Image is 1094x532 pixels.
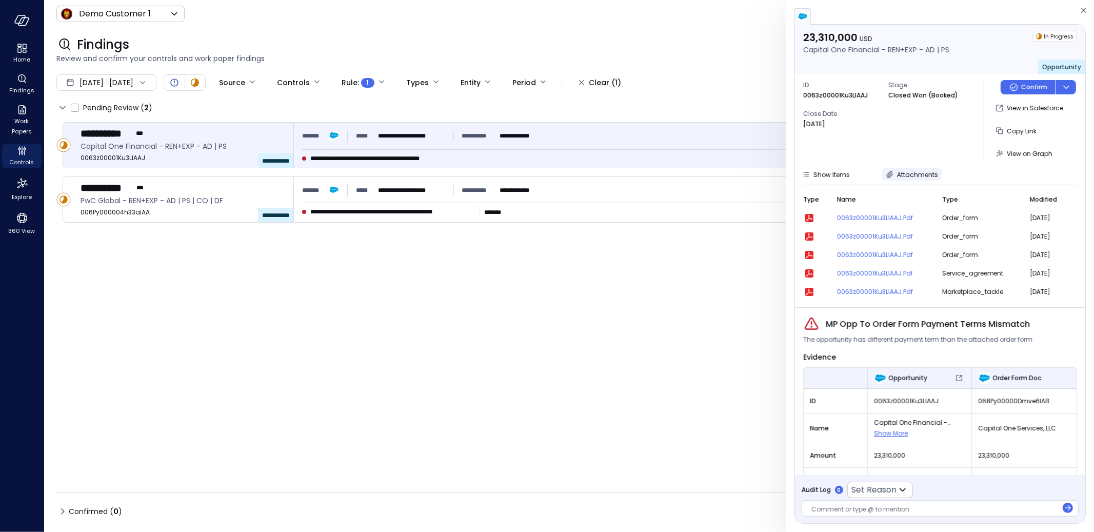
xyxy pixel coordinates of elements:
[1030,213,1065,223] span: [DATE]
[9,85,34,95] span: Findings
[798,11,808,22] img: salesforce
[978,423,1070,434] span: Capital One Services, LLC
[9,226,35,236] span: 360 View
[803,119,825,129] p: [DATE]
[992,100,1067,117] button: View in Salesforce
[81,141,285,152] span: Capital One Financial - REN+EXP - AD | PS
[888,373,927,383] span: Opportunity
[144,103,149,113] span: 2
[810,423,861,434] span: Name
[810,450,861,461] span: Amount
[837,231,930,242] a: 0063z00001Ku3LlAAJ.pdf
[1001,80,1056,94] button: Confirm
[882,168,942,181] button: Attachments
[79,77,104,88] span: [DATE]
[803,31,949,44] p: 23,310,000
[838,486,841,494] p: 0
[803,194,819,205] span: Type
[6,116,37,136] span: Work Papers
[1030,268,1065,279] span: [DATE]
[837,268,930,279] a: 0063z00001Ku3LlAAJ.pdf
[803,109,880,119] span: Close Date
[837,213,930,223] a: 0063z00001Ku3LlAAJ.pdf
[978,450,1070,461] span: 23,310,000
[1001,80,1076,94] div: Button group with a nested menu
[406,74,429,91] div: Types
[992,122,1041,140] button: Copy Link
[837,194,856,205] span: Name
[810,396,861,406] span: ID
[277,74,310,91] div: Controls
[1033,31,1077,42] div: In Progress
[874,372,886,384] img: Opportunity
[2,209,42,237] div: 360 View
[2,174,42,203] div: Explore
[942,194,958,205] span: Type
[803,352,836,362] span: Evidence
[992,145,1057,162] a: View on Graph
[826,318,1030,330] span: MP Opp To Order Form Payment Terms Mismatch
[942,213,1018,223] span: order_form
[837,287,930,297] a: 0063z00001Ku3LlAAJ.pdf
[589,76,621,89] div: Clear (1)
[113,506,118,517] span: 0
[83,100,152,116] span: Pending Review
[978,372,990,384] img: Order Form Doc
[141,102,152,113] div: ( )
[10,157,34,167] span: Controls
[798,168,854,181] button: Show Items
[1056,80,1076,94] button: dropdown-icon-button
[874,429,908,438] span: Show More
[803,44,949,55] p: Capital One Financial - REN+EXP - AD | PS
[79,8,151,20] p: Demo Customer 1
[189,76,201,89] div: In Progress
[1030,287,1065,297] span: [DATE]
[69,503,122,520] span: Confirmed
[1042,63,1081,71] span: Opportunity
[1007,127,1037,135] span: Copy Link
[888,80,965,90] span: Stage
[13,54,30,65] span: Home
[2,103,42,137] div: Work Papers
[942,268,1018,279] span: service_agreement
[61,8,73,20] img: Icon
[942,250,1018,260] span: order_form
[897,170,938,179] span: Attachments
[81,195,285,206] span: PwC Global - REN+EXP - AD | PS | CO | DF
[77,36,129,53] span: Findings
[56,138,71,152] div: In Progress
[803,80,880,90] span: ID
[803,90,868,101] p: 0063z00001Ku3LlAAJ
[2,41,42,66] div: Home
[2,144,42,168] div: Controls
[837,250,930,260] a: 0063z00001Ku3LlAAJ.pdf
[1030,231,1065,242] span: [DATE]
[110,506,122,517] div: ( )
[1007,103,1063,113] p: View in Salesforce
[1021,82,1047,92] p: Confirm
[860,34,872,43] span: USD
[342,74,374,91] div: Rule :
[942,231,1018,242] span: order_form
[367,77,369,88] span: 1
[803,334,1032,345] span: The opportunity has different payment term than the attached order form
[874,418,965,428] span: Capital One Financial - REN+EXP - AD | PS
[12,192,32,202] span: Explore
[461,74,481,91] div: Entity
[874,396,965,406] span: 0063z00001Ku3LlAAJ
[992,373,1041,383] span: Order Form Doc
[978,396,1070,406] span: 068Py00000Dmve6IAB
[81,153,285,163] span: 0063z00001Ku3LlAAJ
[81,207,285,218] span: 006Py000004h33aIAA
[56,53,1082,64] span: Review and confirm your controls and work paper findings
[56,192,71,207] div: In Progress
[168,76,181,89] div: Open
[2,72,42,96] div: Findings
[874,450,965,461] span: 23,310,000
[1030,194,1057,205] span: Modified
[888,90,958,101] p: Closed Won (Booked)
[512,74,536,91] div: Period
